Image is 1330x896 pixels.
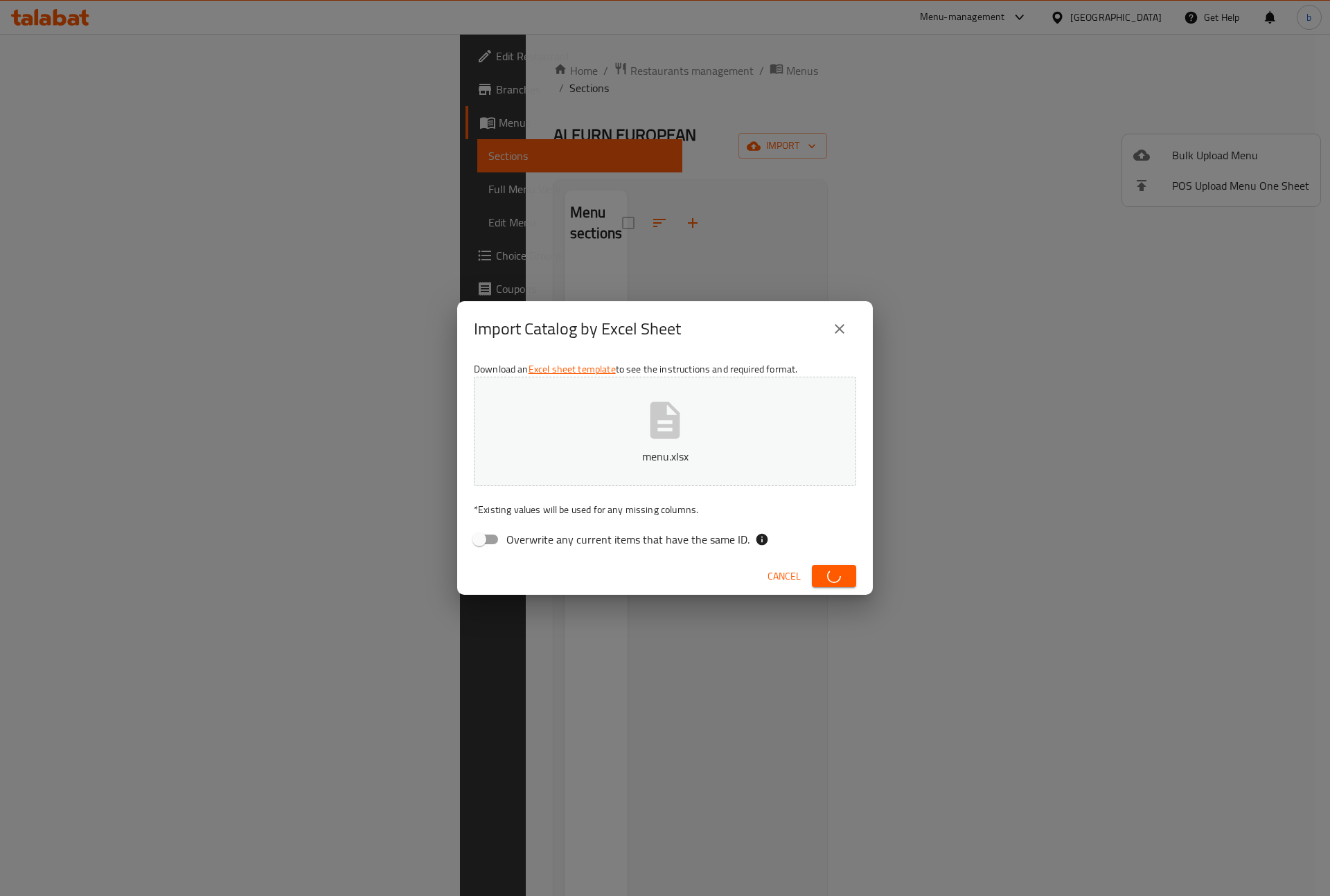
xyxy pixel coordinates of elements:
p: menu.xlsx [495,448,835,465]
h2: Import Catalog by Excel Sheet [474,318,681,340]
span: Cancel [768,568,801,585]
svg: If the overwrite option isn't selected, then the items that match an existing ID will be ignored ... [755,532,769,546]
p: Existing values will be used for any missing columns. [474,503,856,517]
button: close [823,312,856,346]
button: menu.xlsx [474,377,856,486]
div: Download an to see the instructions and required format. [457,357,873,557]
button: Cancel [762,564,806,589]
span: Overwrite any current items that have the same ID. [506,531,750,548]
a: Excel sheet template [529,360,616,378]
